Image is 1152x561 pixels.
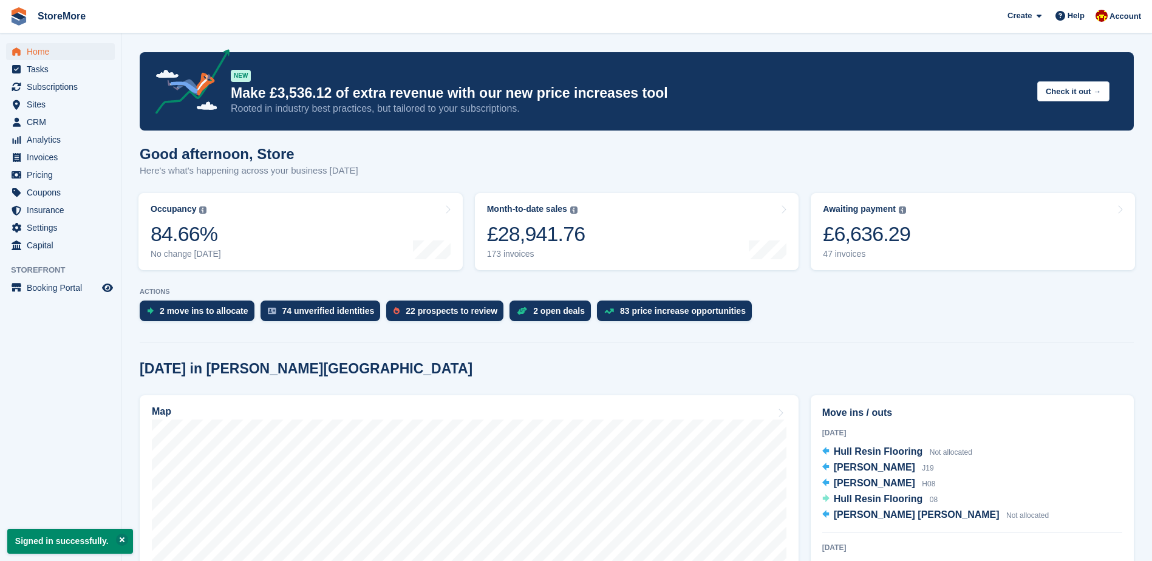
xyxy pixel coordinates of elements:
span: Not allocated [930,448,972,457]
div: Month-to-date sales [487,204,567,214]
a: 22 prospects to review [386,301,510,327]
span: CRM [27,114,100,131]
p: Signed in successfully. [7,529,133,554]
span: Invoices [27,149,100,166]
div: 22 prospects to review [406,306,497,316]
a: Hull Resin Flooring Not allocated [822,444,972,460]
a: menu [6,61,115,78]
img: price_increase_opportunities-93ffe204e8149a01c8c9dc8f82e8f89637d9d84a8eef4429ea346261dce0b2c0.svg [604,308,614,314]
a: menu [6,184,115,201]
div: 2 open deals [533,306,585,316]
a: [PERSON_NAME] H08 [822,476,936,492]
h2: Map [152,406,171,417]
span: [PERSON_NAME] [834,478,915,488]
a: 2 move ins to allocate [140,301,261,327]
a: Month-to-date sales £28,941.76 173 invoices [475,193,799,270]
span: J19 [922,464,933,472]
span: Coupons [27,184,100,201]
img: prospect-51fa495bee0391a8d652442698ab0144808aea92771e9ea1ae160a38d050c398.svg [394,307,400,314]
a: Hull Resin Flooring 08 [822,492,938,508]
a: menu [6,219,115,236]
div: Awaiting payment [823,204,896,214]
span: Help [1068,10,1085,22]
span: 08 [930,495,938,504]
div: NEW [231,70,251,82]
div: Occupancy [151,204,196,214]
h1: Good afternoon, Store [140,146,358,162]
span: Settings [27,219,100,236]
span: [PERSON_NAME] [PERSON_NAME] [834,509,1000,520]
div: 84.66% [151,222,221,246]
a: menu [6,279,115,296]
div: 173 invoices [487,249,585,259]
a: Occupancy 84.66% No change [DATE] [138,193,463,270]
span: Booking Portal [27,279,100,296]
a: 74 unverified identities [261,301,387,327]
div: 83 price increase opportunities [620,306,746,316]
span: Sites [27,96,100,113]
span: Subscriptions [27,78,100,95]
a: menu [6,131,115,148]
img: icon-info-grey-7440780725fd019a000dd9b08b2336e03edf1995a4989e88bcd33f0948082b44.svg [899,206,906,214]
a: menu [6,43,115,60]
img: icon-info-grey-7440780725fd019a000dd9b08b2336e03edf1995a4989e88bcd33f0948082b44.svg [199,206,206,214]
span: Capital [27,237,100,254]
a: menu [6,96,115,113]
span: Pricing [27,166,100,183]
span: Account [1109,10,1141,22]
div: [DATE] [822,542,1122,553]
p: Make £3,536.12 of extra revenue with our new price increases tool [231,84,1028,102]
span: Hull Resin Flooring [834,446,923,457]
img: Store More Team [1096,10,1108,22]
div: 74 unverified identities [282,306,375,316]
h2: [DATE] in [PERSON_NAME][GEOGRAPHIC_DATA] [140,361,472,377]
span: [PERSON_NAME] [834,462,915,472]
p: Rooted in industry best practices, but tailored to your subscriptions. [231,102,1028,115]
h2: Move ins / outs [822,406,1122,420]
span: Hull Resin Flooring [834,494,923,504]
button: Check it out → [1037,81,1109,101]
span: Home [27,43,100,60]
a: menu [6,78,115,95]
div: 2 move ins to allocate [160,306,248,316]
img: move_ins_to_allocate_icon-fdf77a2bb77ea45bf5b3d319d69a93e2d87916cf1d5bf7949dd705db3b84f3ca.svg [147,307,154,314]
a: menu [6,114,115,131]
span: H08 [922,480,935,488]
a: [PERSON_NAME] [PERSON_NAME] Not allocated [822,508,1049,523]
span: Tasks [27,61,100,78]
a: Awaiting payment £6,636.29 47 invoices [811,193,1135,270]
div: [DATE] [822,427,1122,438]
a: [PERSON_NAME] J19 [822,460,934,476]
div: 47 invoices [823,249,910,259]
img: stora-icon-8386f47178a22dfd0bd8f6a31ec36ba5ce8667c1dd55bd0f319d3a0aa187defe.svg [10,7,28,25]
p: ACTIONS [140,288,1134,296]
a: menu [6,166,115,183]
a: StoreMore [33,6,90,26]
img: price-adjustments-announcement-icon-8257ccfd72463d97f412b2fc003d46551f7dbcb40ab6d574587a9cd5c0d94... [145,49,230,118]
div: £28,941.76 [487,222,585,246]
p: Here's what's happening across your business [DATE] [140,164,358,178]
a: menu [6,237,115,254]
a: menu [6,149,115,166]
img: verify_identity-adf6edd0f0f0b5bbfe63781bf79b02c33cf7c696d77639b501bdc392416b5a36.svg [268,307,276,314]
div: £6,636.29 [823,222,910,246]
a: menu [6,202,115,219]
span: Not allocated [1006,511,1049,520]
span: Analytics [27,131,100,148]
a: Preview store [100,280,115,295]
img: deal-1b604bf984904fb50ccaf53a9ad4b4a5d6e5aea283cecdc64d6e3604feb123c2.svg [517,307,527,315]
a: 2 open deals [510,301,597,327]
img: icon-info-grey-7440780725fd019a000dd9b08b2336e03edf1995a4989e88bcd33f0948082b44.svg [570,206,578,214]
span: Insurance [27,202,100,219]
span: Create [1007,10,1032,22]
a: 83 price increase opportunities [597,301,758,327]
span: Storefront [11,264,121,276]
div: No change [DATE] [151,249,221,259]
